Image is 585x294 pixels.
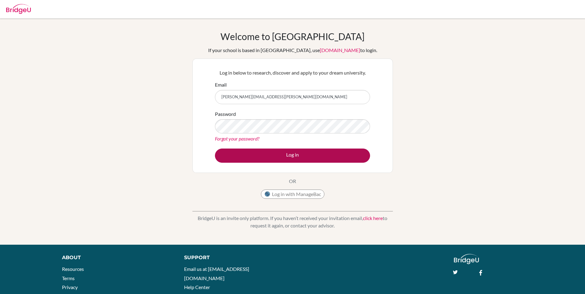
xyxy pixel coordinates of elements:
button: Log in with ManageBac [261,190,324,199]
a: Privacy [62,284,78,290]
div: About [62,254,170,261]
a: click here [363,215,383,221]
h1: Welcome to [GEOGRAPHIC_DATA] [220,31,365,42]
a: Help Center [184,284,210,290]
p: Log in below to research, discover and apply to your dream university. [215,69,370,76]
p: BridgeU is an invite only platform. If you haven’t received your invitation email, to request it ... [192,214,393,229]
a: [DOMAIN_NAME] [320,47,360,53]
button: Log in [215,149,370,163]
div: If your school is based in [GEOGRAPHIC_DATA], use to login. [208,47,377,54]
img: logo_white@2x-f4f0deed5e89b7ecb1c2cc34c3e3d731f90f0f143d5ea2071677605dd97b5244.png [454,254,479,264]
img: Bridge-U [6,4,31,14]
label: Password [215,110,236,118]
a: Resources [62,266,84,272]
label: Email [215,81,227,88]
a: Email us at [EMAIL_ADDRESS][DOMAIN_NAME] [184,266,249,281]
a: Forgot your password? [215,136,259,141]
div: Support [184,254,285,261]
p: OR [289,178,296,185]
a: Terms [62,275,75,281]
